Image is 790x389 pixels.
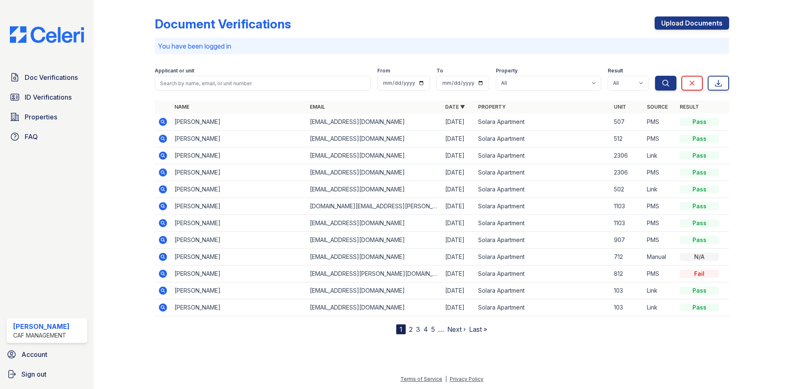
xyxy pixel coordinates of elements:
td: 712 [611,249,644,266]
div: Pass [680,219,719,227]
div: Fail [680,270,719,278]
a: 2 [409,325,413,333]
td: Solara Apartment [475,282,610,299]
td: Solara Apartment [475,232,610,249]
td: [PERSON_NAME] [171,130,307,147]
td: [EMAIL_ADDRESS][DOMAIN_NAME] [307,114,442,130]
td: [DATE] [442,130,475,147]
td: Solara Apartment [475,147,610,164]
td: [DOMAIN_NAME][EMAIL_ADDRESS][PERSON_NAME][DOMAIN_NAME] [307,198,442,215]
td: [EMAIL_ADDRESS][DOMAIN_NAME] [307,299,442,316]
a: 5 [431,325,435,333]
a: Account [3,346,91,363]
td: [PERSON_NAME] [171,198,307,215]
td: PMS [644,215,676,232]
td: Link [644,299,676,316]
td: [DATE] [442,164,475,181]
td: [EMAIL_ADDRESS][DOMAIN_NAME] [307,164,442,181]
td: [PERSON_NAME] [171,282,307,299]
td: Solara Apartment [475,299,610,316]
td: PMS [644,266,676,282]
td: 502 [611,181,644,198]
td: 103 [611,282,644,299]
td: [DATE] [442,266,475,282]
td: Solara Apartment [475,198,610,215]
a: Result [680,104,699,110]
td: 512 [611,130,644,147]
td: 2306 [611,147,644,164]
label: Result [608,68,623,74]
td: 812 [611,266,644,282]
div: Pass [680,168,719,177]
a: Terms of Service [400,376,442,382]
a: Unit [614,104,626,110]
label: To [437,68,443,74]
td: [EMAIL_ADDRESS][PERSON_NAME][DOMAIN_NAME] [307,266,442,282]
td: [EMAIL_ADDRESS][DOMAIN_NAME] [307,282,442,299]
td: Solara Apartment [475,114,610,130]
td: 907 [611,232,644,249]
td: PMS [644,130,676,147]
td: PMS [644,232,676,249]
td: Link [644,147,676,164]
a: Email [310,104,325,110]
td: [EMAIL_ADDRESS][DOMAIN_NAME] [307,215,442,232]
a: Sign out [3,366,91,382]
div: N/A [680,253,719,261]
a: ID Verifications [7,89,87,105]
img: CE_Logo_Blue-a8612792a0a2168367f1c8372b55b34899dd931a85d93a1a3d3e32e68fde9ad4.png [3,26,91,43]
td: PMS [644,164,676,181]
a: Upload Documents [655,16,729,30]
label: Applicant or unit [155,68,194,74]
td: [DATE] [442,299,475,316]
span: Sign out [21,369,46,379]
p: You have been logged in [158,41,726,51]
td: 1103 [611,198,644,215]
input: Search by name, email, or unit number [155,76,371,91]
a: 4 [423,325,428,333]
td: [DATE] [442,147,475,164]
a: Properties [7,109,87,125]
div: Pass [680,287,719,295]
div: [PERSON_NAME] [13,321,70,331]
td: PMS [644,198,676,215]
a: Name [174,104,189,110]
a: Date ▼ [445,104,465,110]
span: FAQ [25,132,38,142]
td: 103 [611,299,644,316]
div: | [445,376,447,382]
span: ID Verifications [25,92,72,102]
td: [PERSON_NAME] [171,215,307,232]
td: [PERSON_NAME] [171,114,307,130]
div: Pass [680,202,719,210]
td: [EMAIL_ADDRESS][DOMAIN_NAME] [307,130,442,147]
td: [PERSON_NAME] [171,147,307,164]
a: Last » [469,325,487,333]
a: Doc Verifications [7,69,87,86]
div: Pass [680,135,719,143]
span: … [438,324,444,334]
td: [DATE] [442,181,475,198]
td: 1103 [611,215,644,232]
span: Account [21,349,47,359]
td: [EMAIL_ADDRESS][DOMAIN_NAME] [307,181,442,198]
a: Next › [447,325,466,333]
div: Pass [680,236,719,244]
td: [EMAIL_ADDRESS][DOMAIN_NAME] [307,232,442,249]
td: [PERSON_NAME] [171,164,307,181]
div: Pass [680,118,719,126]
div: Pass [680,185,719,193]
td: [PERSON_NAME] [171,266,307,282]
a: Source [647,104,668,110]
a: Property [478,104,506,110]
td: PMS [644,114,676,130]
span: Properties [25,112,57,122]
td: 507 [611,114,644,130]
td: Solara Apartment [475,130,610,147]
div: Pass [680,151,719,160]
a: Privacy Policy [450,376,483,382]
td: [DATE] [442,249,475,266]
div: Pass [680,303,719,312]
div: Document Verifications [155,16,291,31]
